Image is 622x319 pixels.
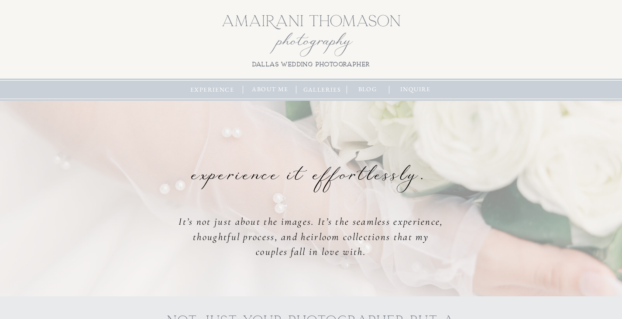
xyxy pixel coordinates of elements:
[354,85,381,94] a: blog
[186,160,437,199] h2: Experience it effortlessly.
[249,85,292,94] a: about me
[252,61,370,68] b: dallas wedding photographer
[397,85,434,94] a: inquire
[189,85,236,95] a: experience
[301,85,344,95] a: galleries
[179,214,444,259] h3: It’s not just about the images. It’s the seamless experience, thoughtful process, and heirloom co...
